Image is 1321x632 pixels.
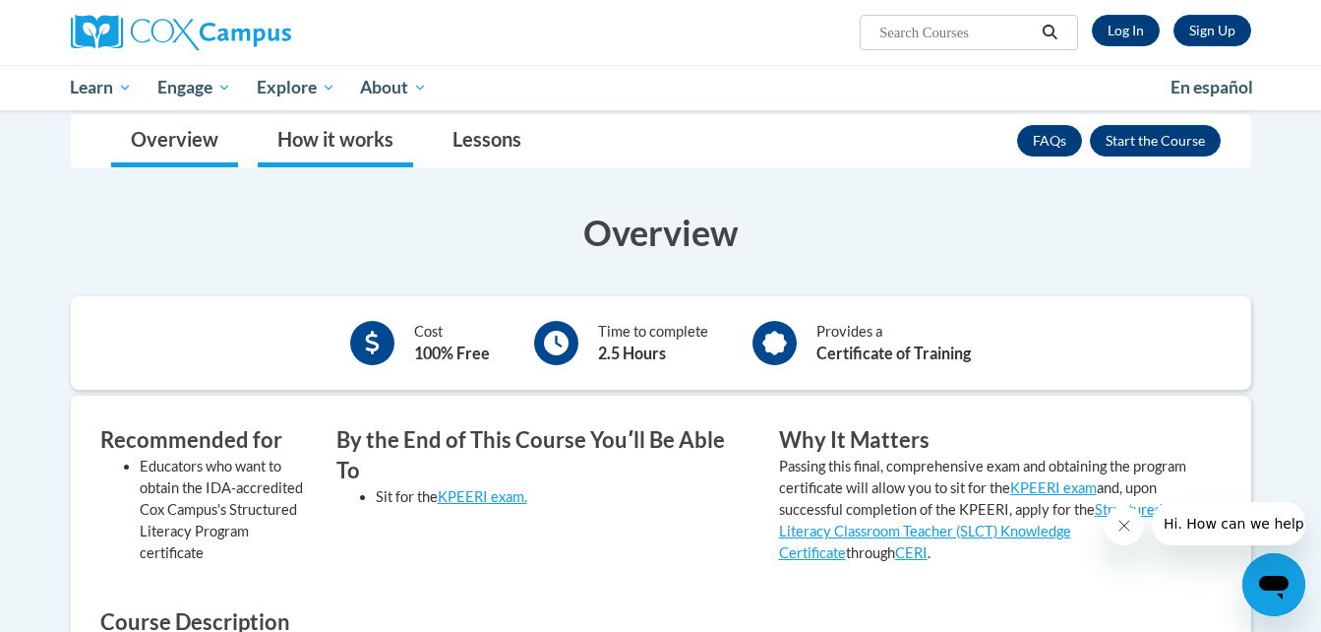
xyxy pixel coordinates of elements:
span: About [360,76,427,99]
span: Engage [157,76,231,99]
h3: By the End of This Course Youʹll Be Able To [336,425,750,486]
h3: Why It Matters [779,425,1192,456]
a: Learn [58,65,146,110]
a: KPEERI exam. [438,488,527,505]
div: Cost [414,321,490,365]
iframe: Close message [1105,506,1144,545]
h3: Overview [71,208,1251,257]
b: 2.5 Hours [598,344,666,362]
div: Main menu [41,65,1281,110]
h3: Recommended for [100,425,307,456]
a: Log In [1092,15,1160,46]
a: Register [1173,15,1251,46]
a: FAQs [1017,125,1082,157]
span: Learn [70,76,132,99]
a: En español [1158,67,1266,108]
span: Explore [257,76,335,99]
a: Engage [145,65,244,110]
button: Enroll [1090,125,1221,157]
a: Lessons [433,115,541,167]
a: CERI [895,544,928,561]
div: Provides a [816,321,971,365]
button: Search [1035,21,1064,44]
a: Structured Literacy Classroom Teacher (SLCT) Knowledge Certificate [779,501,1163,561]
a: How it works [258,115,413,167]
b: Certificate of Training [816,344,971,362]
span: En español [1171,77,1253,97]
iframe: Button to launch messaging window [1242,553,1305,616]
p: Passing this final, comprehensive exam and obtaining the program certificate will allow you to si... [779,456,1192,564]
li: Sit for the [376,486,750,508]
a: About [347,65,440,110]
b: 100% Free [414,344,490,362]
img: Cox Campus [71,15,291,50]
span: Hi. How can we help? [12,14,159,30]
a: Cox Campus [71,15,445,50]
li: Educators who want to obtain the IDA-accredited Cox Campus's Structured Literacy Program certificate [140,456,307,564]
iframe: Message from company [1152,502,1305,545]
input: Search Courses [877,21,1035,44]
a: KPEERI exam [1010,479,1097,496]
a: Overview [111,115,238,167]
div: Time to complete [598,321,708,365]
a: Explore [244,65,348,110]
